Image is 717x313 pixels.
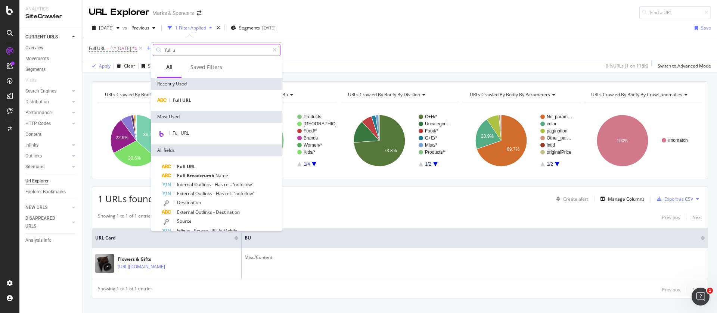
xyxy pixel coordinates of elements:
[547,114,572,119] text: No_param…
[25,141,70,149] a: Inlinks
[25,237,77,244] a: Analysis Info
[25,66,77,73] a: Segments
[166,63,173,71] div: All
[25,131,77,138] a: Content
[348,91,420,98] span: URLs Crawled By Botify By division
[25,76,37,84] div: Visits
[95,235,233,241] span: URL Card
[25,237,52,244] div: Analysis Info
[89,6,149,19] div: URL Explorer
[128,25,149,31] span: Previous
[304,150,316,155] text: Kids/*
[658,63,711,69] div: Switch to Advanced Mode
[25,177,77,185] a: Url Explorer
[25,120,51,128] div: HTTP Codes
[25,76,44,84] a: Visits
[98,108,214,173] svg: A chart.
[590,89,695,101] h4: URLs Crawled By Botify By crawl_anomalies
[118,256,198,263] div: Flowers & Gifts
[341,108,457,173] svg: A chart.
[547,150,571,155] text: originalPrice
[470,91,550,98] span: URLs Crawled By Botify By parameters
[25,109,52,117] div: Performance
[106,45,109,51] span: =
[662,213,680,222] button: Previous
[25,120,70,128] a: HTTP Codes
[212,181,215,188] span: -
[25,188,77,196] a: Explorer Bookmarks
[304,114,321,119] text: Products
[213,190,216,197] span: -
[25,131,41,138] div: Content
[481,134,494,139] text: 20.9%
[692,288,710,306] iframe: Intercom live chat
[547,135,571,141] text: Other_par…
[182,97,191,103] span: URL
[164,44,269,56] input: Search by field name
[177,163,187,170] span: Full
[139,60,158,72] button: Save
[190,63,222,71] div: Saved Filters
[304,128,317,134] text: Food/*
[692,287,702,293] div: Next
[304,143,322,148] text: Women/*
[105,91,180,98] span: URLs Crawled By Botify By template
[177,218,192,224] span: Source
[175,25,206,31] div: 1 Filter Applied
[654,193,693,205] button: Export as CSV
[215,181,224,188] span: Has
[25,204,47,212] div: NEW URLS
[177,209,195,215] span: External
[173,97,182,103] span: Full
[655,60,711,72] button: Switch to Advanced Mode
[692,213,702,222] button: Next
[25,44,43,52] div: Overview
[98,285,153,294] div: Showing 1 to 1 of 1 entries
[25,204,70,212] a: NEW URLS
[262,25,276,31] div: [DATE]
[606,63,648,69] div: 0 % URLs ( 1 on 118K )
[617,138,628,143] text: 100%
[25,152,70,160] a: Outlinks
[25,12,77,21] div: SiteCrawler
[143,132,156,137] text: 36.4%
[25,141,38,149] div: Inlinks
[384,148,397,153] text: 73.8%
[215,24,221,32] div: times
[216,209,240,215] span: Destination
[118,263,165,270] a: [URL][DOMAIN_NAME]
[228,22,279,34] button: Segments[DATE]
[25,33,58,41] div: CURRENT URLS
[25,66,46,73] div: Segments
[225,190,255,197] span: rel="nofollow"
[110,43,137,54] span: ^.*[DATE].*$
[89,60,111,72] button: Apply
[25,6,77,12] div: Analytics
[692,22,711,34] button: Save
[304,162,310,167] text: 1/4
[25,98,70,106] a: Distribution
[148,63,158,69] div: Save
[591,91,682,98] span: URLs Crawled By Botify By crawl_anomalies
[563,196,588,202] div: Create alert
[425,135,437,141] text: G+E/*
[239,25,260,31] span: Segments
[99,63,111,69] div: Apply
[25,152,42,160] div: Outlinks
[463,108,579,173] div: A chart.
[707,288,713,294] span: 1
[177,172,187,179] span: Full
[664,196,693,202] div: Export as CSV
[116,135,128,140] text: 22.9%
[425,114,437,119] text: C+H/*
[98,213,153,222] div: Showing 1 to 1 of 1 entries
[547,128,567,134] text: pagination
[177,228,191,234] span: Inlinks
[173,130,189,136] span: Full URL
[425,121,451,126] text: Uncategori…
[103,89,209,101] h4: URLs Crawled By Botify By template
[245,254,705,261] div: Misc/Content
[25,177,49,185] div: Url Explorer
